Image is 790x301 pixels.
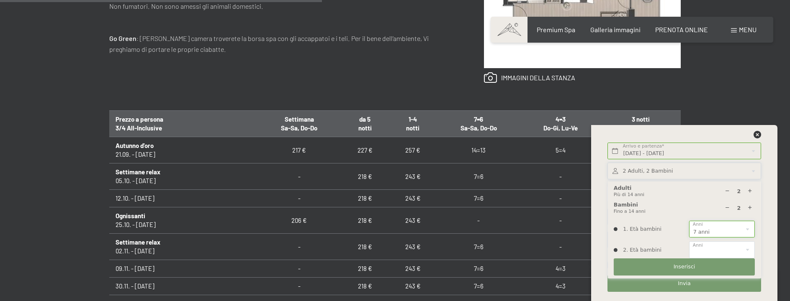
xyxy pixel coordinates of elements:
[341,190,389,207] td: 218 €
[257,163,341,190] td: -
[257,278,341,295] td: -
[437,111,520,137] th: 7=6
[520,111,600,137] th: 4=3
[674,263,695,270] span: Inserisci
[437,260,520,278] td: 7=6
[341,163,389,190] td: 218 €
[116,142,154,149] b: Autunno d'oro
[116,238,160,246] b: Settimane relax
[437,207,520,234] td: -
[341,260,389,278] td: 218 €
[520,278,600,295] td: 4=3
[389,278,437,295] td: 243 €
[109,34,136,42] strong: Go Green
[109,190,257,207] td: 12.10. - [DATE]
[389,207,437,234] td: 243 €
[437,137,520,163] td: 14=13
[341,278,389,295] td: 218 €
[520,137,600,163] td: 5=4
[109,33,450,54] p: : [PERSON_NAME] camera troverete la borsa spa con gli accappatoi e i teli. Per il bene dell’ambie...
[389,234,437,260] td: 243 €
[437,190,520,207] td: 7=6
[109,207,257,234] td: 25.10. - [DATE]
[389,111,437,137] th: 1-4
[109,260,257,278] td: 09.11. - [DATE]
[109,234,257,260] td: 02.11. - [DATE]
[116,115,163,123] span: Prezzo a persona
[678,280,690,287] span: Invia
[116,212,145,219] b: Ognissanti
[520,207,600,234] td: -
[389,260,437,278] td: 243 €
[257,190,341,207] td: -
[601,111,681,137] th: 3 notti
[520,163,600,190] td: -
[116,124,162,132] span: 3/4 All-Inclusive
[614,258,755,275] button: Inserisci
[341,137,389,163] td: 227 €
[341,234,389,260] td: 218 €
[109,163,257,190] td: 05.10. - [DATE]
[437,278,520,295] td: 7=6
[543,124,578,132] span: Do-Gi, Lu-Ve
[623,124,658,132] span: Gi-Do, Ve-Lu
[109,1,450,12] p: Non fumatori. Non sono amessi gli animali domestici.
[257,137,341,163] td: 217 €
[116,168,160,176] b: Settimane relax
[281,124,317,132] span: Sa-Sa, Do-Do
[257,111,341,137] th: Settimana
[341,111,389,137] th: da 5
[257,260,341,278] td: -
[406,124,419,132] span: notti
[257,234,341,260] td: -
[437,163,520,190] td: 7=6
[389,163,437,190] td: 243 €
[389,137,437,163] td: 257 €
[437,234,520,260] td: 7=6
[607,275,761,292] button: Invia
[520,260,600,278] td: 4=3
[655,26,708,33] a: PRENOTA ONLINE
[389,190,437,207] td: 243 €
[537,26,575,33] a: Premium Spa
[109,278,257,295] td: 30.11. - [DATE]
[109,137,257,163] td: 21.09. - [DATE]
[520,190,600,207] td: -
[520,234,600,260] td: -
[257,207,341,234] td: 206 €
[461,124,497,132] span: Sa-Sa, Do-Do
[341,207,389,234] td: 218 €
[590,26,641,33] a: Galleria immagini
[358,124,372,132] span: notti
[739,26,757,33] span: Menu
